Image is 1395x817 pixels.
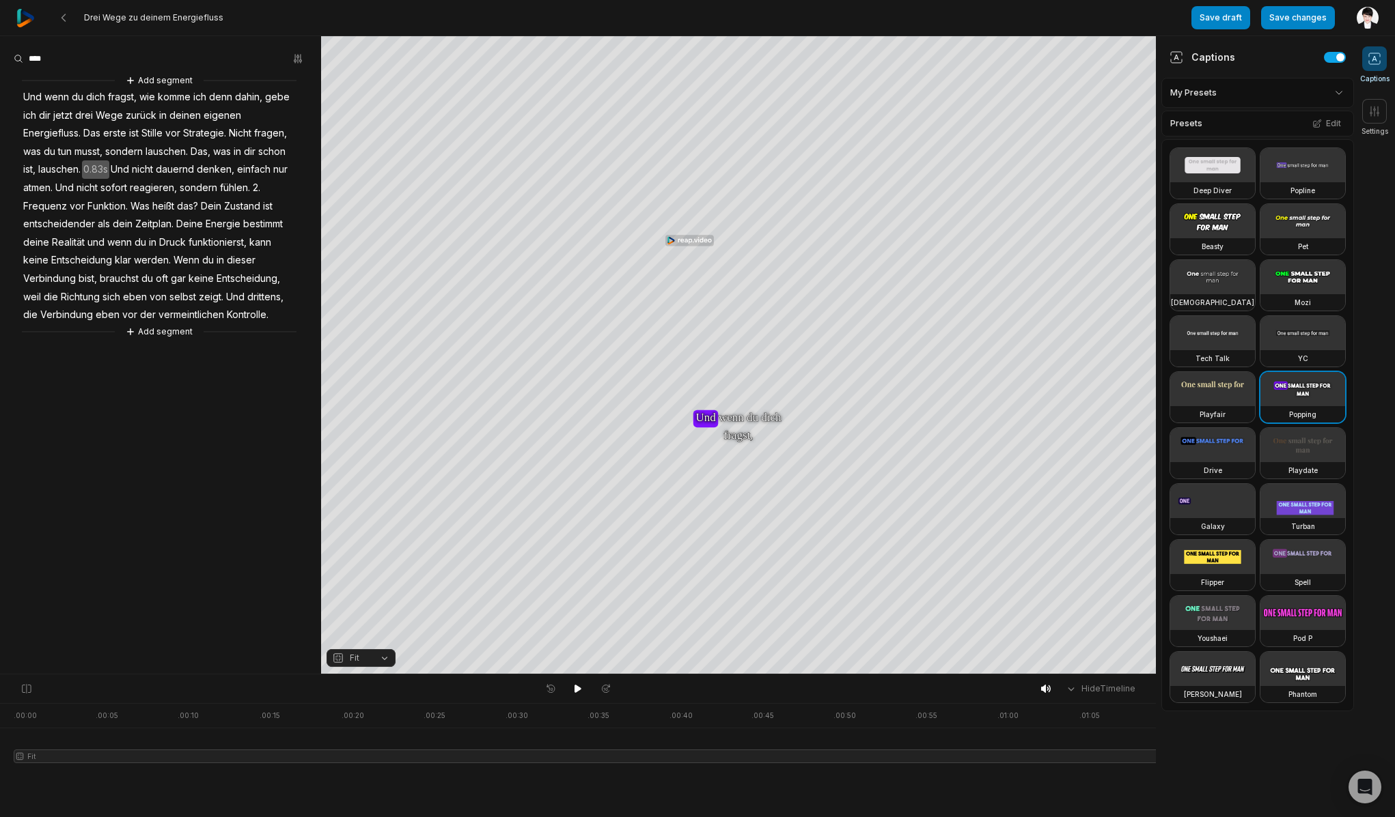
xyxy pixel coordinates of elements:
img: reap [16,9,35,27]
span: ich [22,106,38,125]
button: Fit [327,649,396,667]
span: Das [82,124,102,143]
span: einfach [236,160,272,179]
span: dir [243,143,257,161]
span: eigenen [202,106,243,125]
span: Settings [1362,126,1388,137]
span: fragen, [253,124,288,143]
span: deine [22,233,51,252]
span: denken, [195,160,236,179]
button: Add segment [123,324,195,339]
h3: Playfair [1200,409,1226,420]
div: My Presets [1161,78,1354,108]
h3: Playdate [1288,465,1318,476]
span: werden. [133,251,172,270]
h3: Galaxy [1201,521,1225,532]
span: Und [225,288,246,306]
span: Und [109,160,130,179]
span: dauernd [154,160,195,179]
h3: Turban [1291,521,1315,532]
span: Kontrolle. [225,306,270,324]
span: dich [85,88,107,106]
span: vermeintlichen [157,306,225,324]
h3: [PERSON_NAME] [1184,689,1242,700]
h3: Pet [1298,241,1308,252]
span: kann [248,233,273,252]
span: du [140,270,154,288]
button: Settings [1362,99,1388,137]
button: Add segment [123,73,195,88]
span: du [133,233,148,252]
span: bestimmt [242,215,284,233]
span: klar [113,251,133,270]
h3: Pod P [1293,633,1312,644]
h3: Phantom [1288,689,1317,700]
span: lauschen. [144,143,189,161]
span: tun [57,143,73,161]
span: keine [22,251,50,270]
span: ist [128,124,140,143]
h3: Youshaei [1198,633,1228,644]
span: fragst, [107,88,138,106]
span: Zustand [223,197,262,216]
span: ist [262,197,274,216]
span: Energiefluss. [22,124,82,143]
span: Funktion. [86,197,129,216]
h3: YC [1298,353,1308,364]
span: deinen [168,106,202,125]
span: Realität [51,233,86,252]
span: Was [129,197,151,216]
span: und [86,233,106,252]
span: 2. [251,179,262,197]
span: vor [68,197,86,216]
span: oft [154,270,169,288]
span: Verbindung [39,306,94,324]
span: entscheidender [22,215,96,233]
span: denn [208,88,234,106]
span: nicht [130,160,154,179]
div: Captions [1170,50,1235,64]
button: Captions [1360,46,1390,84]
span: Deine [175,215,204,233]
span: Fit [350,652,359,664]
span: lauschen. [37,160,82,179]
span: nicht [75,179,99,197]
span: 0.83s [82,160,109,179]
span: atmen. [22,179,54,197]
span: sondern [104,143,144,161]
span: Das, [189,143,212,161]
span: eben [94,306,121,324]
div: Open Intercom Messenger [1349,771,1381,803]
span: dein [111,215,134,233]
span: weil [22,288,42,306]
span: eben [122,288,148,306]
h3: [DEMOGRAPHIC_DATA] [1171,297,1254,308]
span: sich [101,288,122,306]
span: als [96,215,111,233]
span: musst, [73,143,104,161]
span: Stille [140,124,164,143]
span: funktionierst, [187,233,248,252]
h3: Deep Diver [1193,185,1232,196]
span: keine [187,270,215,288]
span: drittens, [246,288,285,306]
span: sondern [178,179,219,197]
span: Captions [1360,74,1390,84]
span: du [201,251,215,270]
h3: Popline [1290,185,1315,196]
span: in [215,251,225,270]
span: Wege [94,106,124,125]
h3: Mozi [1295,297,1311,308]
span: zeigt. [197,288,225,306]
span: die [22,306,39,324]
span: schon [257,143,287,161]
span: was [22,143,42,161]
button: Save changes [1261,6,1335,29]
span: gar [169,270,187,288]
span: du [42,143,57,161]
span: der [139,306,157,324]
span: Wenn [172,251,201,270]
span: Druck [158,233,187,252]
span: was [212,143,232,161]
span: drei [74,106,94,125]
